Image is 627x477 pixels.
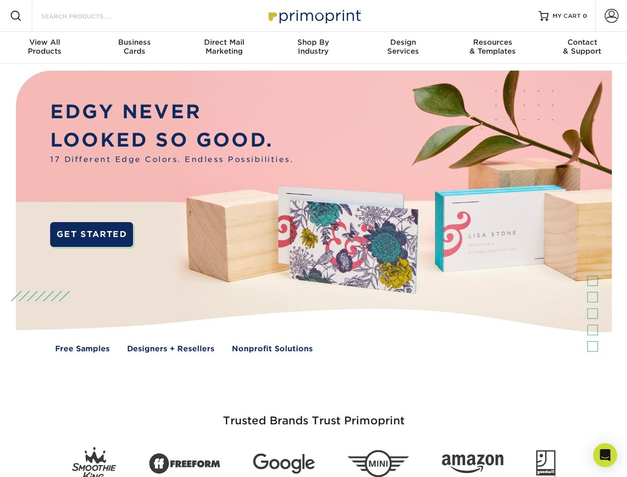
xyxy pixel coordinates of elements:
a: GET STARTED [50,222,133,247]
a: Resources& Templates [448,32,537,64]
div: Open Intercom Messenger [593,443,617,467]
a: Free Samples [55,343,110,355]
a: Designers + Resellers [127,343,214,355]
span: Resources [448,38,537,47]
div: Services [358,38,448,56]
span: Shop By [269,38,358,47]
p: LOOKED SO GOOD. [50,126,293,155]
span: Contact [538,38,627,47]
div: & Templates [448,38,537,56]
div: & Support [538,38,627,56]
a: Nonprofit Solutions [232,343,313,355]
span: MY CART [553,12,581,20]
span: 17 Different Edge Colors. Endless Possibilities. [50,154,293,165]
a: Direct MailMarketing [179,32,269,64]
img: Amazon [442,455,503,474]
div: Marketing [179,38,269,56]
span: Design [358,38,448,47]
img: Goodwill [536,450,556,477]
div: Cards [89,38,179,56]
div: Industry [269,38,358,56]
h3: Trusted Brands Trust Primoprint [23,391,604,439]
span: Direct Mail [179,38,269,47]
a: DesignServices [358,32,448,64]
a: BusinessCards [89,32,179,64]
img: Google [253,454,315,474]
p: EDGY NEVER [50,98,293,126]
span: Business [89,38,179,47]
a: Shop ByIndustry [269,32,358,64]
span: 0 [583,12,587,19]
input: SEARCH PRODUCTS..... [40,10,137,22]
img: Primoprint [264,5,363,26]
a: Contact& Support [538,32,627,64]
iframe: Google Customer Reviews [2,447,84,474]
